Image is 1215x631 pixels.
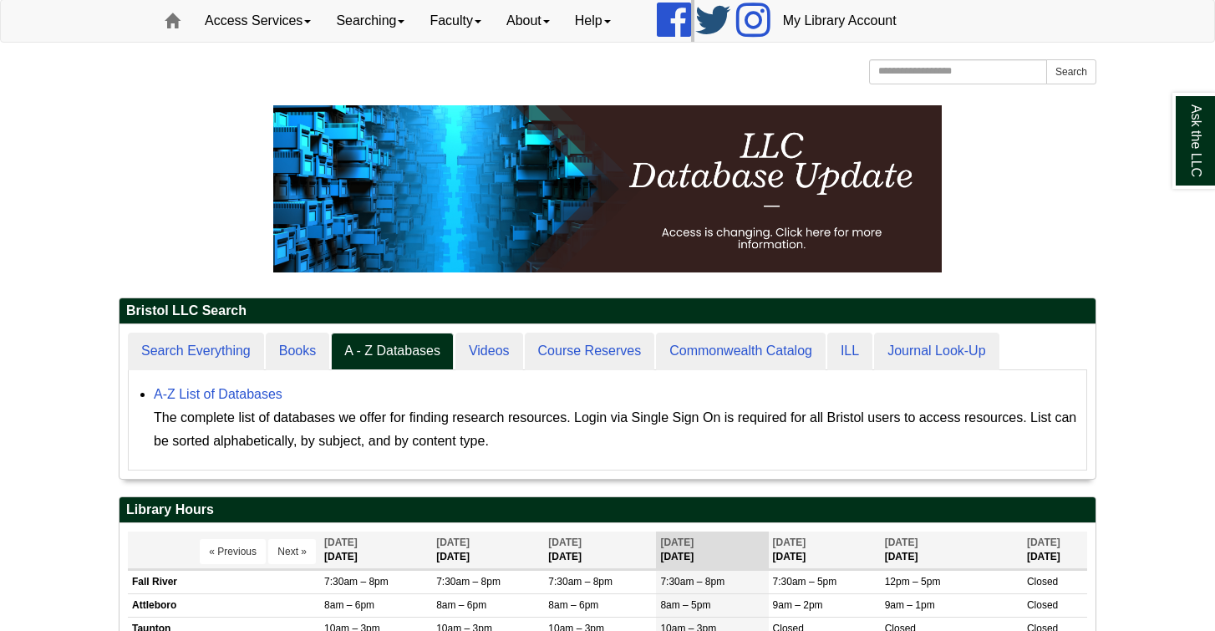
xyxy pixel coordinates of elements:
span: 7:30am – 8pm [548,576,613,588]
span: 8am – 6pm [436,599,486,611]
h2: Bristol LLC Search [119,298,1096,324]
a: Commonwealth Catalog [656,333,826,370]
span: Closed [1027,576,1058,588]
button: « Previous [200,539,266,564]
a: Videos [455,333,523,370]
th: [DATE] [656,532,768,569]
span: Closed [1027,599,1058,611]
span: [DATE] [1027,537,1060,548]
span: 7:30am – 8pm [324,576,389,588]
img: HTML tutorial [273,105,942,272]
span: 8am – 6pm [548,599,598,611]
th: [DATE] [320,532,432,569]
span: 8am – 5pm [660,599,710,611]
span: 9am – 1pm [885,599,935,611]
th: [DATE] [432,532,544,569]
a: Search Everything [128,333,264,370]
h2: Library Hours [119,497,1096,523]
span: [DATE] [885,537,918,548]
th: [DATE] [544,532,656,569]
span: [DATE] [324,537,358,548]
span: [DATE] [548,537,582,548]
button: Next » [268,539,316,564]
div: The complete list of databases we offer for finding research resources. Login via Single Sign On ... [154,406,1078,453]
a: Journal Look-Up [874,333,999,370]
td: Fall River [128,570,320,593]
th: [DATE] [1023,532,1087,569]
button: Search [1046,59,1096,84]
span: 7:30am – 8pm [436,576,501,588]
span: 7:30am – 5pm [773,576,837,588]
th: [DATE] [881,532,1023,569]
a: A-Z List of Databases [154,387,282,401]
span: [DATE] [436,537,470,548]
a: Course Reserves [525,333,655,370]
td: Attleboro [128,594,320,618]
span: 12pm – 5pm [885,576,941,588]
span: 9am – 2pm [773,599,823,611]
span: 8am – 6pm [324,599,374,611]
span: [DATE] [773,537,806,548]
span: [DATE] [660,537,694,548]
th: [DATE] [769,532,881,569]
span: 7:30am – 8pm [660,576,724,588]
a: ILL [827,333,872,370]
a: A - Z Databases [331,333,454,370]
a: Books [266,333,329,370]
